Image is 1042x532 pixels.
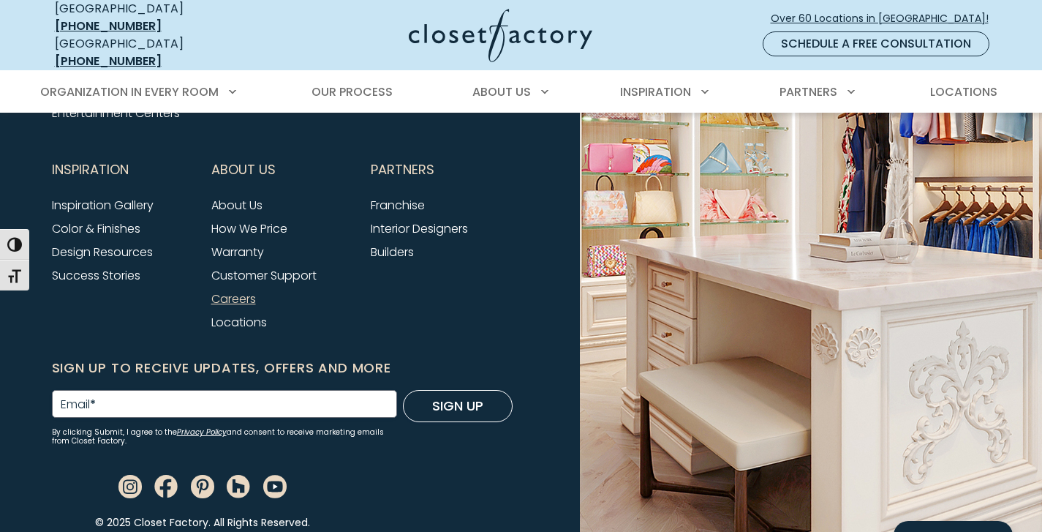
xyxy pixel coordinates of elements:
[52,105,180,121] a: Entertainment Centers
[620,83,691,100] span: Inspiration
[30,72,1013,113] nav: Primary Menu
[930,83,997,100] span: Locations
[409,9,592,62] img: Closet Factory Logo
[211,314,267,331] a: Locations
[771,11,1000,26] span: Over 60 Locations in [GEOGRAPHIC_DATA]!
[211,244,264,261] a: Warranty
[52,428,397,446] small: By clicking Submit, I agree to the and consent to receive marketing emails from Closet Factory.
[312,83,393,100] span: Our Process
[52,220,140,237] a: Color & Finishes
[371,220,468,237] a: Interior Designers
[770,6,1001,31] a: Over 60 Locations in [GEOGRAPHIC_DATA]!
[52,151,194,188] button: Footer Subnav Button - Inspiration
[371,151,434,188] span: Partners
[227,478,250,495] a: Houzz
[211,291,256,307] a: Careers
[211,151,353,188] button: Footer Subnav Button - About Us
[211,267,317,284] a: Customer Support
[52,151,129,188] span: Inspiration
[52,267,140,284] a: Success Stories
[52,244,153,261] a: Design Resources
[118,478,142,495] a: Instagram
[211,151,276,188] span: About Us
[61,399,96,411] label: Email
[371,197,425,214] a: Franchise
[55,35,267,70] div: [GEOGRAPHIC_DATA]
[779,83,837,100] span: Partners
[55,53,162,70] a: [PHONE_NUMBER]
[763,31,989,56] a: Schedule a Free Consultation
[403,390,513,422] button: Sign Up
[52,197,154,214] a: Inspiration Gallery
[52,358,513,378] h6: Sign Up to Receive Updates, Offers and More
[263,478,287,495] a: Youtube
[191,478,214,495] a: Pinterest
[472,83,531,100] span: About Us
[40,83,219,100] span: Organization in Every Room
[154,478,178,495] a: Facebook
[371,151,513,188] button: Footer Subnav Button - Partners
[177,427,227,438] a: Privacy Policy
[371,244,414,261] a: Builders
[211,220,287,237] a: How We Price
[55,18,162,34] a: [PHONE_NUMBER]
[211,197,263,214] a: About Us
